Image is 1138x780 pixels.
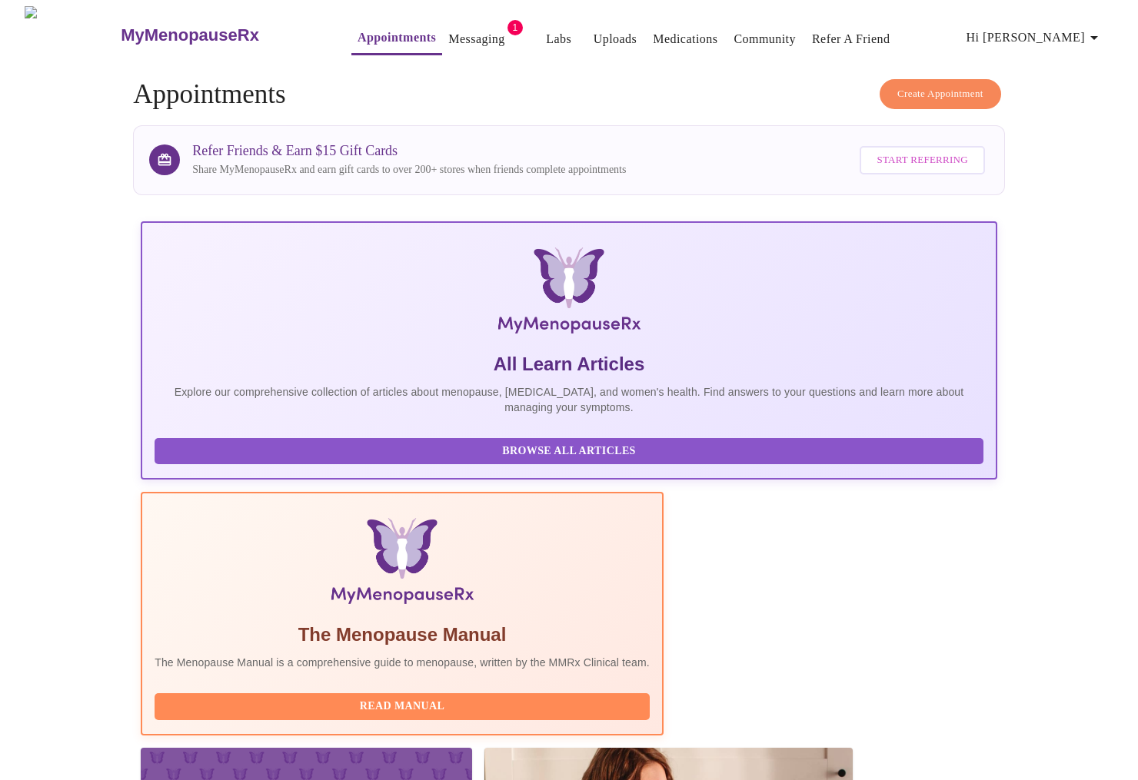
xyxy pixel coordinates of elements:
a: Medications [653,28,717,50]
a: Uploads [594,28,637,50]
a: Refer a Friend [812,28,890,50]
h5: The Menopause Manual [155,622,650,647]
img: MyMenopauseRx Logo [25,6,119,64]
a: Labs [546,28,571,50]
span: Start Referring [877,151,967,169]
button: Create Appointment [880,79,1001,109]
h3: MyMenopauseRx [121,25,259,45]
h3: Refer Friends & Earn $15 Gift Cards [192,143,626,159]
button: Appointments [351,22,442,55]
img: Menopause Manual [233,518,571,610]
h5: All Learn Articles [155,352,983,377]
button: Read Manual [155,693,650,720]
button: Start Referring [860,146,984,174]
a: Start Referring [856,138,988,182]
button: Medications [647,24,724,55]
span: Hi [PERSON_NAME] [967,27,1103,48]
p: The Menopause Manual is a comprehensive guide to menopause, written by the MMRx Clinical team. [155,655,650,670]
h4: Appointments [133,79,1005,110]
span: Read Manual [170,697,634,716]
button: Labs [534,24,584,55]
span: Browse All Articles [170,442,968,461]
p: Share MyMenopauseRx and earn gift cards to over 200+ stores when friends complete appointments [192,162,626,178]
span: Create Appointment [897,85,983,103]
button: Browse All Articles [155,438,983,465]
button: Refer a Friend [806,24,897,55]
button: Messaging [442,24,511,55]
button: Community [727,24,802,55]
a: Read Manual [155,699,654,712]
a: Messaging [448,28,504,50]
a: MyMenopauseRx [119,8,321,62]
a: Community [734,28,796,50]
img: MyMenopauseRx Logo [283,247,854,340]
p: Explore our comprehensive collection of articles about menopause, [MEDICAL_DATA], and women's hea... [155,384,983,415]
span: 1 [507,20,523,35]
button: Uploads [587,24,644,55]
a: Browse All Articles [155,443,987,456]
a: Appointments [358,27,436,48]
button: Hi [PERSON_NAME] [960,22,1110,53]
